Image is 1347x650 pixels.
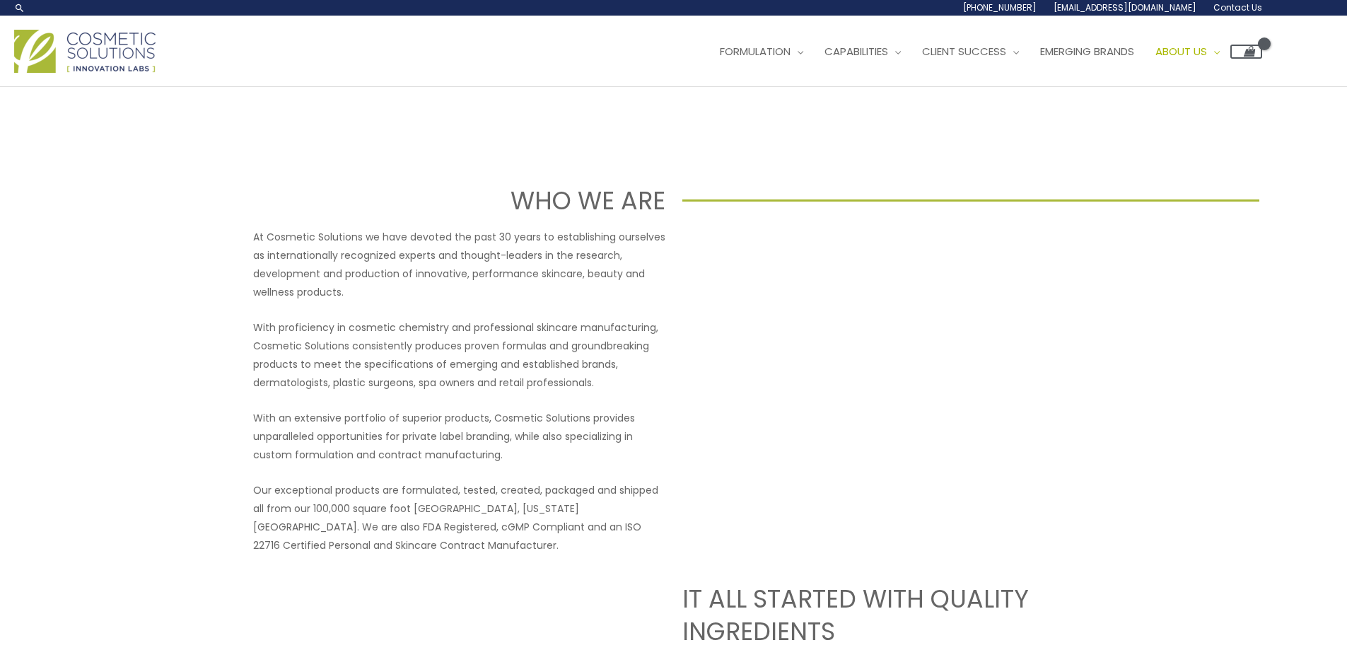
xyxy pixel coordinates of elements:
[720,44,791,59] span: Formulation
[253,228,665,301] p: At Cosmetic Solutions we have devoted the past 30 years to establishing ourselves as internationa...
[14,2,25,13] a: Search icon link
[824,44,888,59] span: Capabilities
[253,409,665,464] p: With an extensive portfolio of superior products, Cosmetic Solutions provides unparalleled opport...
[88,183,665,218] h1: WHO WE ARE
[1145,30,1230,73] a: About Us
[1054,1,1196,13] span: [EMAIL_ADDRESS][DOMAIN_NAME]
[1213,1,1262,13] span: Contact Us
[1155,44,1207,59] span: About Us
[922,44,1006,59] span: Client Success
[682,228,1095,460] iframe: Get to know Cosmetic Solutions Private Label Skin Care
[814,30,911,73] a: Capabilities
[963,1,1037,13] span: [PHONE_NUMBER]
[1040,44,1134,59] span: Emerging Brands
[14,30,156,73] img: Cosmetic Solutions Logo
[1030,30,1145,73] a: Emerging Brands
[699,30,1262,73] nav: Site Navigation
[709,30,814,73] a: Formulation
[682,583,1095,647] h2: IT ALL STARTED WITH QUALITY INGREDIENTS
[1230,45,1262,59] a: View Shopping Cart, empty
[911,30,1030,73] a: Client Success
[253,481,665,555] p: Our exceptional products are formulated, tested, created, packaged and shipped all from our 100,0...
[253,318,665,392] p: With proficiency in cosmetic chemistry and professional skincare manufacturing, Cosmetic Solution...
